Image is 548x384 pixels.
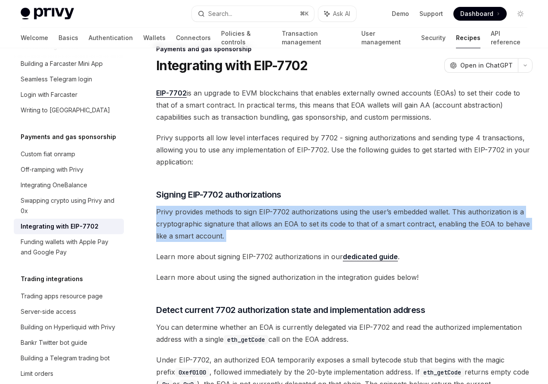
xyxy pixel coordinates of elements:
[156,132,533,168] span: Privy supports all low level interfaces required by 7702 - signing authorizations and sending typ...
[156,58,308,73] h1: Integrating with EIP-7702
[460,9,493,18] span: Dashboard
[300,10,309,17] span: ⌘ K
[14,193,124,219] a: Swapping crypto using Privy and 0x
[156,251,533,263] span: Learn more about signing EIP-7702 authorizations in our .
[156,189,281,201] span: Signing EIP-7702 authorizations
[491,28,527,48] a: API reference
[343,252,398,261] a: dedicated guide
[453,7,507,21] a: Dashboard
[21,237,119,257] div: Funding wallets with Apple Pay and Google Pay
[444,58,518,73] button: Open in ChatGPT
[14,288,124,304] a: Trading apps resource page
[21,291,103,301] div: Trading apps resource page
[21,195,119,216] div: Swapping crypto using Privy and 0x
[176,28,211,48] a: Connectors
[156,304,425,316] span: Detect current 7702 authorization state and implementation address
[21,164,83,175] div: Off-ramping with Privy
[21,353,110,363] div: Building a Telegram trading bot
[14,350,124,366] a: Building a Telegram trading bot
[156,321,533,345] span: You can determine whether an EOA is currently delegated via EIP-7702 and read the authorized impl...
[21,369,53,379] div: Limit orders
[156,271,533,283] span: Learn more about using the signed authorization in the integration guides below!
[224,335,268,344] code: eth_getCode
[14,219,124,234] a: Integrating with EIP-7702
[14,71,124,87] a: Seamless Telegram login
[21,221,99,232] div: Integrating with EIP-7702
[14,304,124,319] a: Server-side access
[21,274,83,284] h5: Trading integrations
[14,102,124,118] a: Writing to [GEOGRAPHIC_DATA]
[460,61,513,70] span: Open in ChatGPT
[514,7,527,21] button: Toggle dark mode
[156,206,533,242] span: Privy provides methods to sign EIP-7702 authorizations using the user’s embedded wallet. This aut...
[21,74,92,84] div: Seamless Telegram login
[156,45,533,53] div: Payments and gas sponsorship
[21,307,76,317] div: Server-side access
[21,180,87,190] div: Integrating OneBalance
[156,89,187,98] a: EIP-7702
[21,8,74,20] img: light logo
[14,234,124,260] a: Funding wallets with Apple Pay and Google Pay
[14,335,124,350] a: Bankr Twitter bot guide
[14,366,124,381] a: Limit orders
[419,9,443,18] a: Support
[221,28,271,48] a: Policies & controls
[392,9,409,18] a: Demo
[282,28,351,48] a: Transaction management
[21,90,77,100] div: Login with Farcaster
[14,162,124,177] a: Off-ramping with Privy
[21,338,87,348] div: Bankr Twitter bot guide
[14,56,124,71] a: Building a Farcaster Mini App
[143,28,166,48] a: Wallets
[21,28,48,48] a: Welcome
[14,87,124,102] a: Login with Farcaster
[21,132,116,142] h5: Payments and gas sponsorship
[420,368,465,377] code: eth_getCode
[14,146,124,162] a: Custom fiat onramp
[21,105,110,115] div: Writing to [GEOGRAPHIC_DATA]
[14,177,124,193] a: Integrating OneBalance
[456,28,480,48] a: Recipes
[89,28,133,48] a: Authentication
[361,28,411,48] a: User management
[156,87,533,123] span: is an upgrade to EVM blockchains that enables externally owned accounts (EOAs) to set their code ...
[21,149,75,159] div: Custom fiat onramp
[208,9,232,19] div: Search...
[333,9,350,18] span: Ask AI
[58,28,78,48] a: Basics
[14,319,124,335] a: Building on Hyperliquid with Privy
[421,28,446,48] a: Security
[21,59,103,69] div: Building a Farcaster Mini App
[21,322,115,332] div: Building on Hyperliquid with Privy
[192,6,314,22] button: Search...⌘K
[318,6,356,22] button: Ask AI
[175,368,209,377] code: 0xef0100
